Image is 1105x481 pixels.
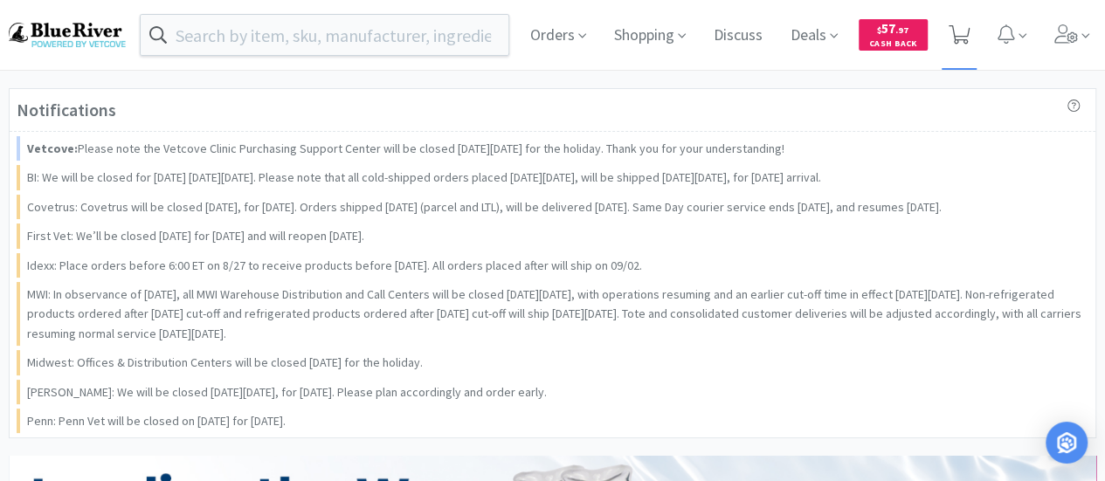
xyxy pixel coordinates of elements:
p: Penn: Penn Vet will be closed on [DATE] for [DATE]. [27,411,286,430]
div: Open Intercom Messenger [1046,422,1088,464]
h3: Notifications [17,96,116,124]
img: b17b0d86f29542b49a2f66beb9ff811a.png [9,23,126,46]
a: $57.97Cash Back [859,11,928,58]
a: Discuss [707,28,770,44]
p: Idexx: Place orders before 6:00 ET on 8/27 to receive products before [DATE]. All orders placed a... [27,256,642,275]
p: BI: We will be closed for [DATE] [DATE][DATE]. Please note that all cold-shipped orders placed [D... [27,168,821,187]
p: Please note the Vetcove Clinic Purchasing Support Center will be closed [DATE][DATE] for the holi... [27,139,784,158]
input: Search by item, sku, manufacturer, ingredient, size... [141,15,508,55]
p: MWI: In observance of [DATE], all MWI Warehouse Distribution and Call Centers will be closed [DAT... [27,285,1081,343]
span: 57 [877,20,908,37]
span: Cash Back [869,39,917,51]
span: $ [877,24,881,36]
p: Midwest: Offices & Distribution Centers will be closed [DATE] for the holiday. [27,353,423,372]
p: Covetrus: Covetrus will be closed [DATE], for [DATE]. Orders shipped [DATE] (parcel and LTL), wil... [27,197,942,216]
p: [PERSON_NAME]: We will be closed [DATE][DATE], for [DATE]. Please plan accordingly and order early. [27,382,547,402]
span: . 97 [895,24,908,36]
strong: Vetcove: [27,141,78,156]
p: First Vet: We’ll be closed [DATE] for [DATE] and will reopen [DATE]. [27,226,364,245]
